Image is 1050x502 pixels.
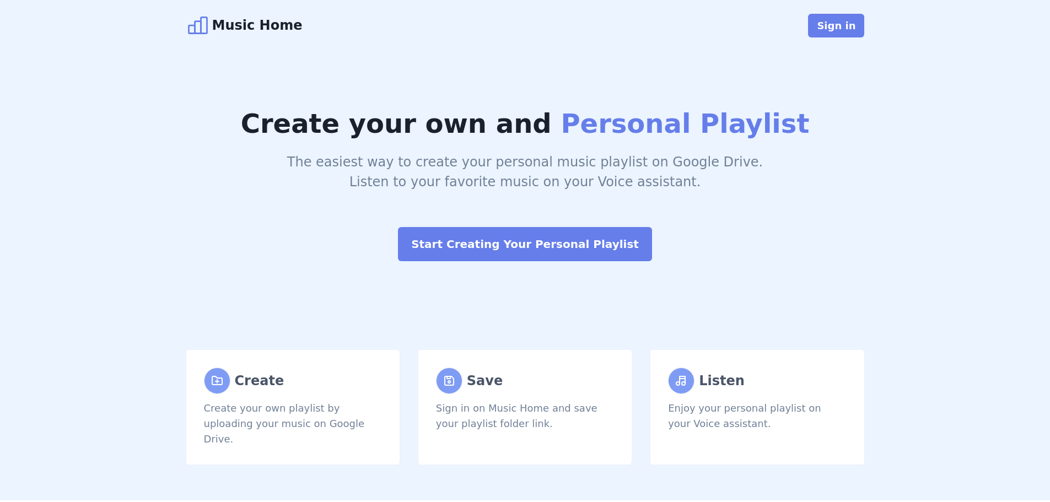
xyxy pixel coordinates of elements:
div: Create [235,371,284,391]
button: Sign in [808,14,864,37]
div: The easiest way to create your personal music playlist on Google Drive. Listen to your favorite m... [186,152,865,192]
span: Personal Playlist [561,108,809,139]
div: Create your own playlist by uploading your music on Google Drive. [204,401,382,447]
div: Listen [699,371,745,391]
div: Save [467,371,503,391]
div: Sign in on Music Home and save your playlist folder link. [436,401,614,431]
div: Enjoy your personal playlist on your Voice assistant. [668,401,846,431]
h1: Create your own and [186,104,865,143]
a: Music Home [186,13,303,37]
button: Start Creating Your Personal Playlist [398,227,652,261]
